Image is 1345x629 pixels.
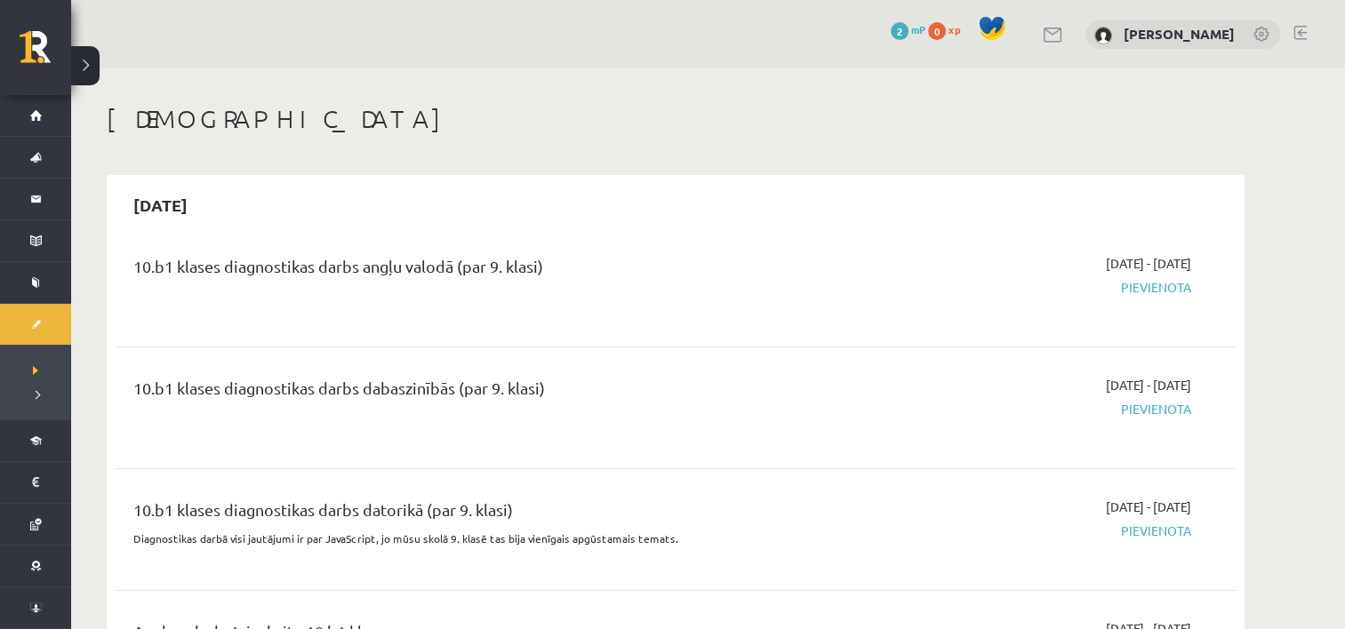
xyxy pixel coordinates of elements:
span: Pievienota [856,278,1191,297]
a: [PERSON_NAME] [1124,25,1235,43]
a: Rīgas 1. Tālmācības vidusskola [20,31,71,76]
span: [DATE] - [DATE] [1106,376,1191,394]
span: 2 [891,22,909,40]
h1: [DEMOGRAPHIC_DATA] [107,104,1245,134]
a: 2 mP [891,22,925,36]
p: Diagnostikas darbā visi jautājumi ir par JavaScript, jo mūsu skolā 9. klasē tas bija vienīgais ap... [133,530,829,546]
span: [DATE] - [DATE] [1106,254,1191,273]
div: 10.b1 klases diagnostikas darbs datorikā (par 9. klasi) [133,498,829,530]
span: mP [911,22,925,36]
a: 0 xp [928,22,969,36]
div: 10.b1 klases diagnostikas darbs angļu valodā (par 9. klasi) [133,254,829,287]
div: 10.b1 klases diagnostikas darbs dabaszinībās (par 9. klasi) [133,376,829,409]
span: xp [949,22,960,36]
h2: [DATE] [116,184,205,226]
span: Pievienota [856,522,1191,540]
span: [DATE] - [DATE] [1106,498,1191,516]
span: 0 [928,22,946,40]
span: Pievienota [856,400,1191,418]
img: Sanita Butkus [1094,27,1112,44]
